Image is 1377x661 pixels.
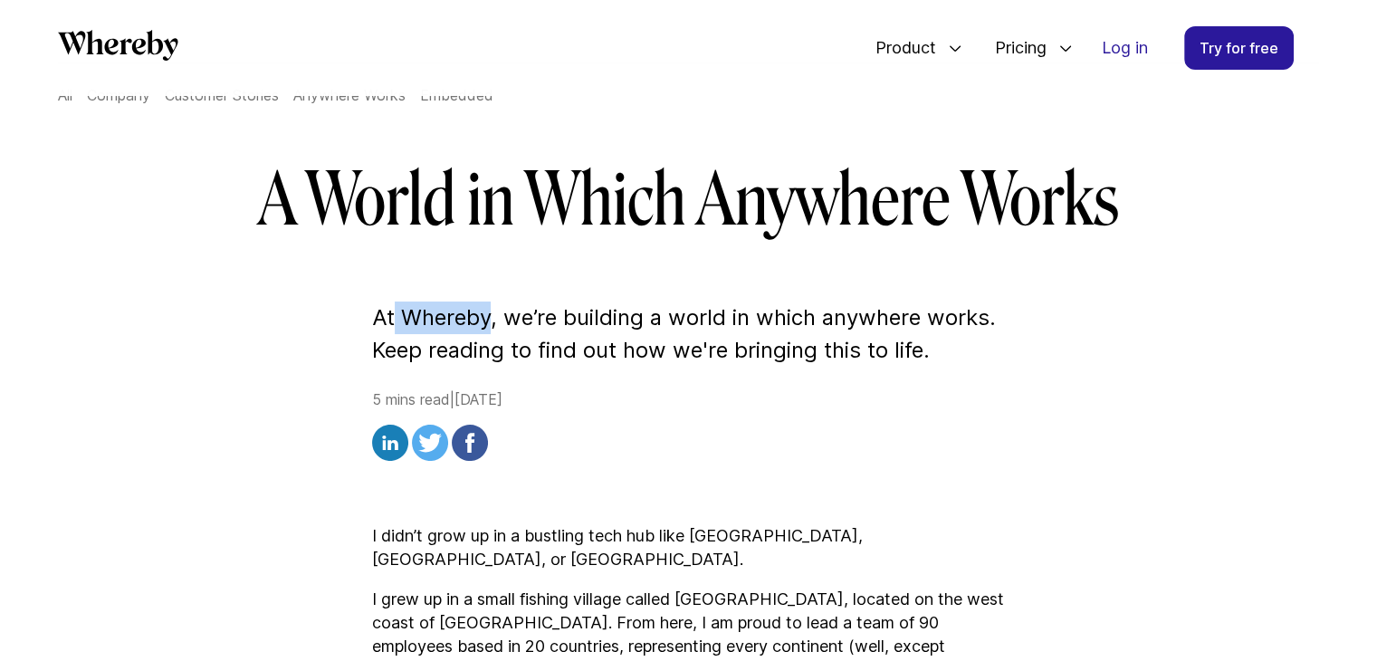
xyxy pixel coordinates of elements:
[58,30,178,67] a: Whereby
[372,425,408,461] img: linkedin
[372,388,1006,466] div: 5 mins read | [DATE]
[167,157,1210,244] h1: A World in Which Anywhere Works
[452,425,488,461] img: facebook
[412,425,448,461] img: twitter
[977,18,1051,78] span: Pricing
[1184,26,1294,70] a: Try for free
[372,524,1006,571] p: I didn’t grow up in a bustling tech hub like [GEOGRAPHIC_DATA], [GEOGRAPHIC_DATA], or [GEOGRAPHIC...
[857,18,941,78] span: Product
[372,302,1006,367] p: At Whereby, we’re building a world in which anywhere works. Keep reading to find out how we're br...
[1087,27,1162,69] a: Log in
[58,30,178,61] svg: Whereby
